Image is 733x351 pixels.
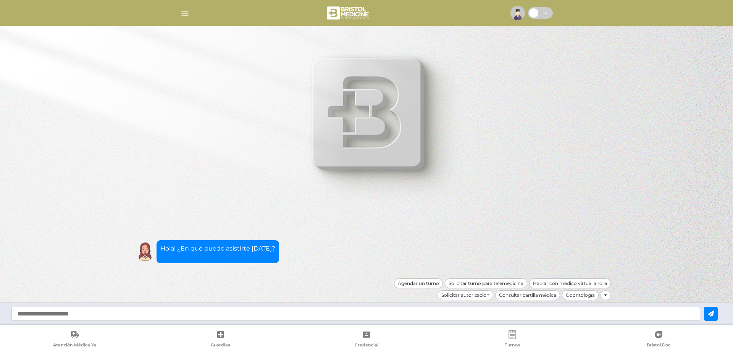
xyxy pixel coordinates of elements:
span: Bristol Doc [647,342,670,349]
a: Credencial [294,330,439,349]
a: Guardias [147,330,293,349]
img: Cober_menu-lines-white.svg [180,8,190,18]
a: Atención Médica Ya [2,330,147,349]
p: Hola! ¿En qué puedo asistirte [DATE]? [160,244,275,253]
div: Solicitar turno para telemedicina [445,278,527,288]
div: Hablar con médico virtual ahora [529,278,611,288]
span: Atención Médica Ya [53,342,96,349]
a: Turnos [439,330,585,349]
img: bristol-medicine-blanco.png [326,4,371,22]
div: Agendar un turno [394,278,443,288]
img: Cober IA [136,242,155,261]
div: Solicitar autorización [438,290,493,300]
span: Guardias [211,342,230,349]
div: Odontología [562,290,599,300]
span: Credencial [355,342,378,349]
span: Turnos [505,342,520,349]
div: Consultar cartilla médica [495,290,560,300]
a: Bristol Doc [586,330,731,349]
img: profile-placeholder.svg [510,6,525,20]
